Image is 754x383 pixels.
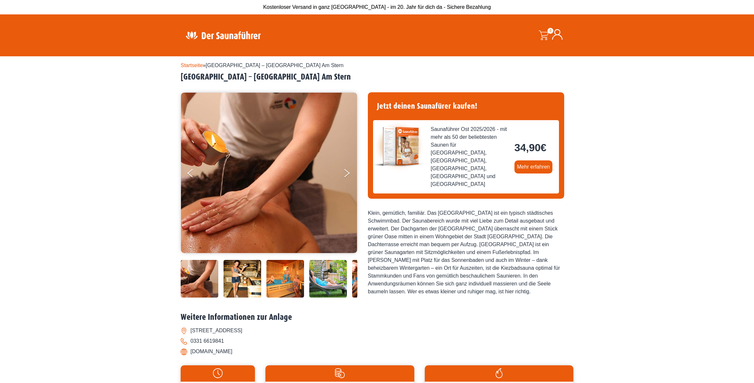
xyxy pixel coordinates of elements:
a: Startseite [181,63,203,68]
li: [DOMAIN_NAME] [181,346,573,357]
span: Saunaführer Ost 2025/2026 - mit mehr als 50 der beliebtesten Saunen für [GEOGRAPHIC_DATA], [GEOGR... [431,125,509,188]
li: 0331 6619841 [181,336,573,346]
div: Klein, gemütlich, familiär. Das [GEOGRAPHIC_DATA] ist ein typisch städtisches Schwimmbad. Der Sau... [368,209,564,296]
img: Preise-weiss.svg [269,368,411,378]
button: Previous [188,166,204,183]
span: Kostenloser Versand in ganz [GEOGRAPHIC_DATA] - im 20. Jahr für dich da - Sichere Bezahlung [263,4,491,10]
img: Uhr-weiss.svg [184,368,252,378]
h4: Jetzt deinen Saunafürer kaufen! [373,98,559,115]
img: der-saunafuehrer-2025-ost.jpg [373,120,425,173]
h2: [GEOGRAPHIC_DATA] – [GEOGRAPHIC_DATA] Am Stern [181,72,573,82]
button: Next [343,166,359,183]
li: [STREET_ADDRESS] [181,325,573,336]
span: » [181,63,344,68]
bdi: 34,90 [514,142,547,154]
img: Flamme-weiss.svg [428,368,570,378]
h2: Weitere Informationen zur Anlage [181,312,573,322]
span: € [541,142,547,154]
span: 0 [548,28,553,34]
span: [GEOGRAPHIC_DATA] – [GEOGRAPHIC_DATA] Am Stern [206,63,344,68]
a: Mehr erfahren [514,160,553,173]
